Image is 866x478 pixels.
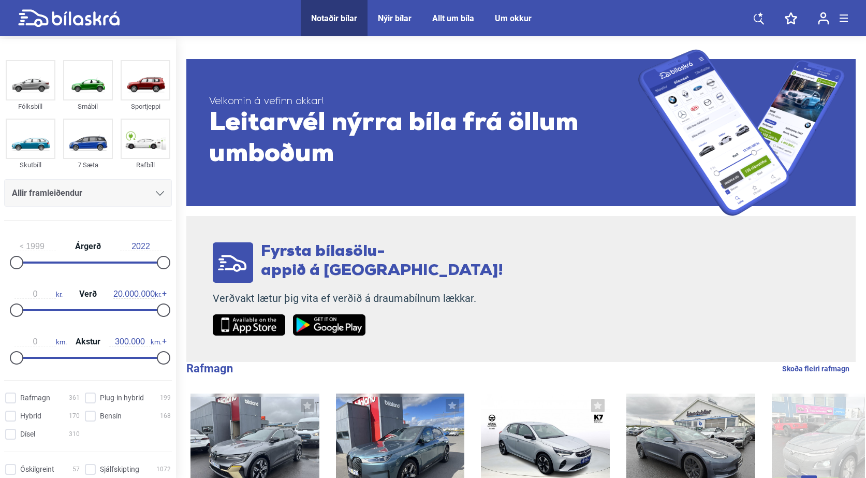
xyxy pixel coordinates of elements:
img: user-login.svg [818,12,829,25]
a: Notaðir bílar [311,13,357,23]
span: Fyrsta bílasölu- appið á [GEOGRAPHIC_DATA]! [261,244,503,279]
div: Smábíl [63,100,113,112]
span: 168 [160,411,171,422]
span: Verð [77,290,99,298]
a: Um okkur [495,13,532,23]
span: km. [109,337,162,346]
span: Velkomin á vefinn okkar! [209,95,638,108]
div: Sportjeppi [121,100,170,112]
div: Skutbíll [6,159,55,171]
span: Bensín [100,411,122,422]
span: Akstur [73,338,103,346]
span: Leitarvél nýrra bíla frá öllum umboðum [209,108,638,170]
p: Verðvakt lætur þig vita ef verðið á draumabílnum lækkar. [213,292,503,305]
span: kr. [14,289,63,299]
span: Óskilgreint [20,464,54,475]
b: Rafmagn [186,362,233,375]
span: 1072 [156,464,171,475]
span: kr. [113,289,162,299]
span: Hybrid [20,411,41,422]
a: Nýir bílar [378,13,412,23]
span: Allir framleiðendur [12,186,82,200]
span: 361 [69,393,80,403]
a: Skoða fleiri rafmagn [782,362,849,375]
span: Plug-in hybrid [100,393,144,403]
a: Velkomin á vefinn okkar!Leitarvél nýrra bíla frá öllum umboðum [186,49,856,216]
div: 7 Sæta [63,159,113,171]
span: 199 [160,393,171,403]
span: 57 [72,464,80,475]
span: 310 [69,429,80,440]
span: Rafmagn [20,393,50,403]
div: Fólksbíll [6,100,55,112]
span: Sjálfskipting [100,464,139,475]
span: Árgerð [72,242,104,251]
span: 170 [69,411,80,422]
div: Rafbíll [121,159,170,171]
a: Allt um bíla [432,13,474,23]
span: km. [14,337,67,346]
span: Dísel [20,429,35,440]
